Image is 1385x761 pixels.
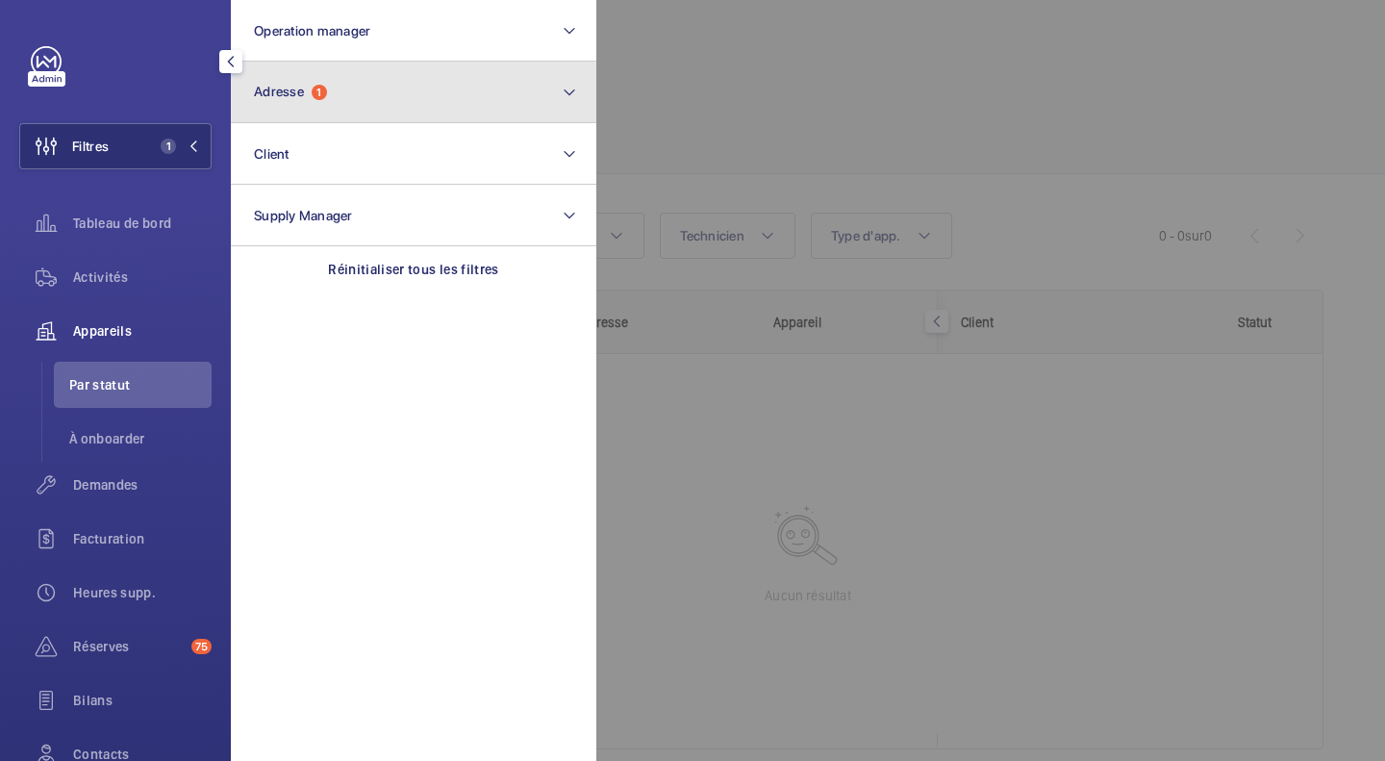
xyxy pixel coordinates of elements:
span: Appareils [73,321,212,341]
span: Réserves [73,637,184,656]
span: Facturation [73,529,212,548]
span: Bilans [73,691,212,710]
span: Demandes [73,475,212,495]
button: Filtres1 [19,123,212,169]
span: Tableau de bord [73,214,212,233]
span: Filtres [72,137,109,156]
span: Par statut [69,375,212,394]
span: 1 [161,139,176,154]
span: Heures supp. [73,583,212,602]
span: Activités [73,267,212,287]
span: 75 [191,639,212,654]
span: À onboarder [69,429,212,448]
